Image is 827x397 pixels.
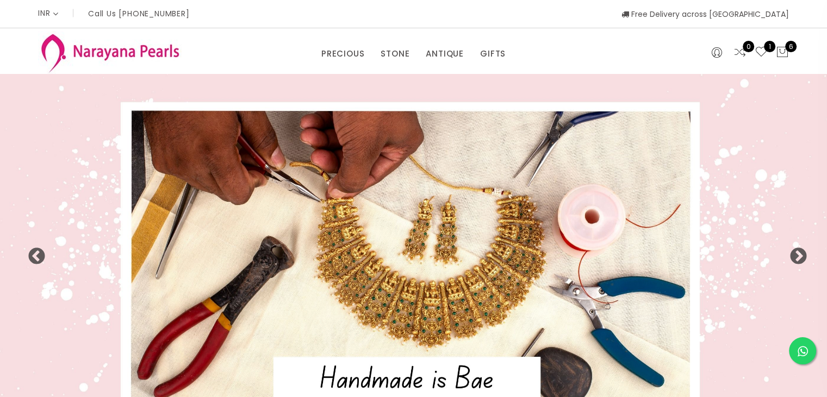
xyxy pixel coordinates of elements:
span: 1 [764,41,775,52]
a: STONE [381,46,409,62]
button: Previous [27,247,38,258]
a: PRECIOUS [321,46,364,62]
button: Next [789,247,800,258]
a: GIFTS [480,46,506,62]
span: Free Delivery across [GEOGRAPHIC_DATA] [621,9,789,20]
a: 0 [733,46,747,60]
p: Call Us [PHONE_NUMBER] [88,10,190,17]
a: 1 [755,46,768,60]
a: ANTIQUE [426,46,464,62]
span: 6 [785,41,797,52]
button: 6 [776,46,789,60]
span: 0 [743,41,754,52]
